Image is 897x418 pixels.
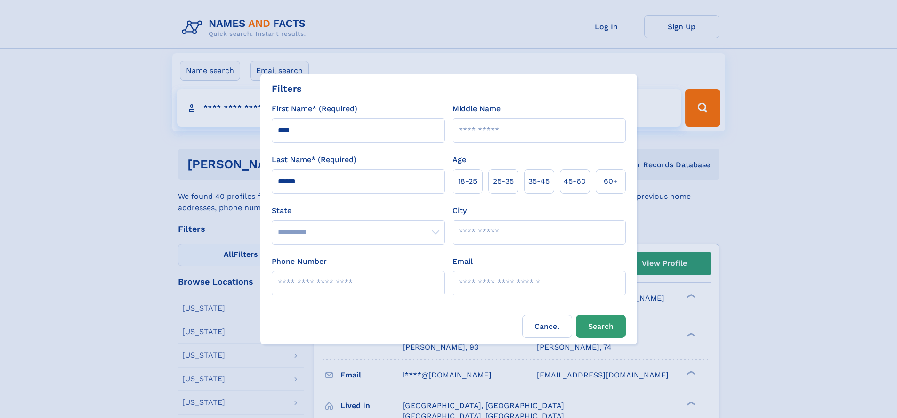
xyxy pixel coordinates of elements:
span: 18‑25 [458,176,477,187]
label: Cancel [522,315,572,338]
label: Age [453,154,466,165]
span: 25‑35 [493,176,514,187]
span: 45‑60 [564,176,586,187]
label: Last Name* (Required) [272,154,356,165]
button: Search [576,315,626,338]
div: Filters [272,82,302,96]
label: First Name* (Required) [272,103,357,115]
label: Middle Name [453,103,501,115]
label: Phone Number [272,256,327,267]
span: 60+ [604,176,618,187]
label: Email [453,256,473,267]
label: State [272,205,445,216]
label: City [453,205,467,216]
span: 35‑45 [528,176,550,187]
